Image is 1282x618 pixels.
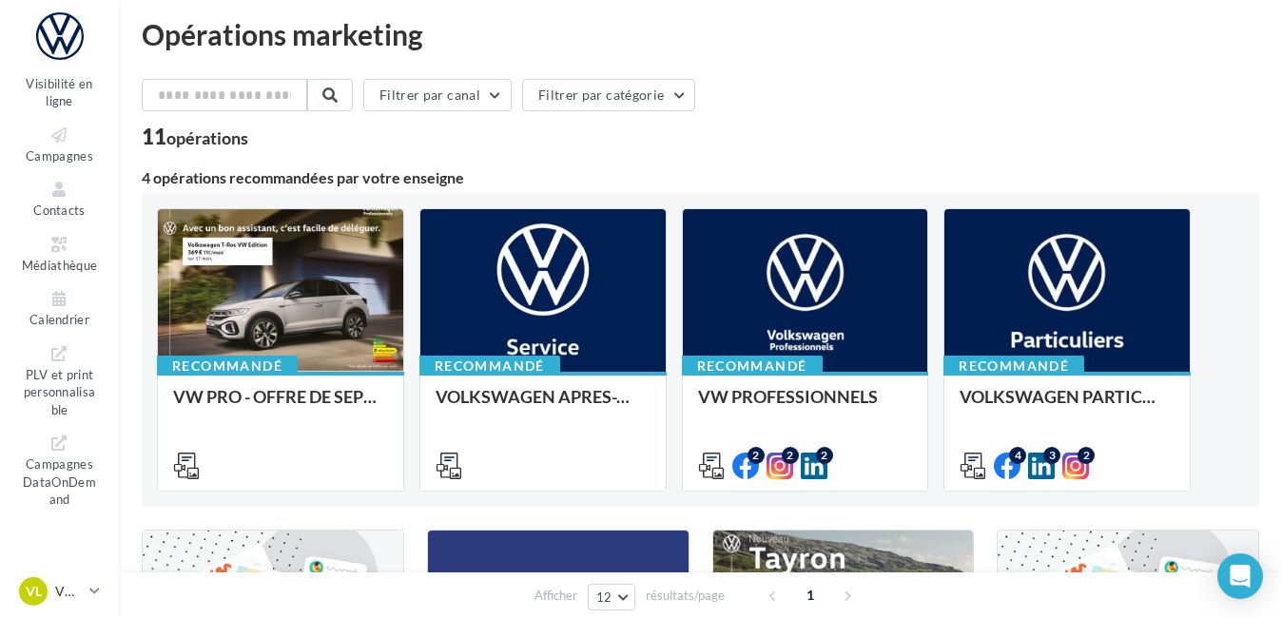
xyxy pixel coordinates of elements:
[26,76,92,109] span: Visibilité en ligne
[55,582,82,601] p: VW LA VERRIERE
[1043,447,1060,464] div: 3
[1078,447,1095,464] div: 2
[1217,553,1263,599] div: Open Intercom Messenger
[142,126,248,147] div: 11
[646,587,725,605] span: résultats/page
[816,447,833,464] div: 2
[173,387,388,425] div: VW PRO - OFFRE DE SEPTEMBRE 25
[157,356,298,377] div: Recommandé
[15,284,104,331] a: Calendrier
[166,129,248,146] div: opérations
[363,79,512,111] button: Filtrer par canal
[26,582,42,601] span: VL
[15,339,104,422] a: PLV et print personnalisable
[22,258,98,273] span: Médiathèque
[795,580,826,610] span: 1
[960,387,1175,425] div: VOLKSWAGEN PARTICULIER
[419,356,560,377] div: Recommandé
[436,387,651,425] div: VOLKSWAGEN APRES-VENTE
[26,148,93,164] span: Campagnes
[588,584,636,610] button: 12
[534,587,577,605] span: Afficher
[698,387,913,425] div: VW PROFESSIONNELS
[682,356,823,377] div: Recommandé
[24,363,96,417] span: PLV et print personnalisable
[23,453,96,507] span: Campagnes DataOnDemand
[15,573,104,609] a: VL VW LA VERRIERE
[29,312,89,327] span: Calendrier
[142,170,1259,185] div: 4 opérations recommandées par votre enseigne
[596,589,612,605] span: 12
[1009,447,1026,464] div: 4
[748,447,765,464] div: 2
[142,20,1259,48] div: Opérations marketing
[15,48,104,113] a: Visibilité en ligne
[15,175,104,222] a: Contacts
[522,79,695,111] button: Filtrer par catégorie
[33,203,86,218] span: Contacts
[15,429,104,512] a: Campagnes DataOnDemand
[782,447,799,464] div: 2
[943,356,1084,377] div: Recommandé
[15,230,104,277] a: Médiathèque
[15,121,104,167] a: Campagnes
